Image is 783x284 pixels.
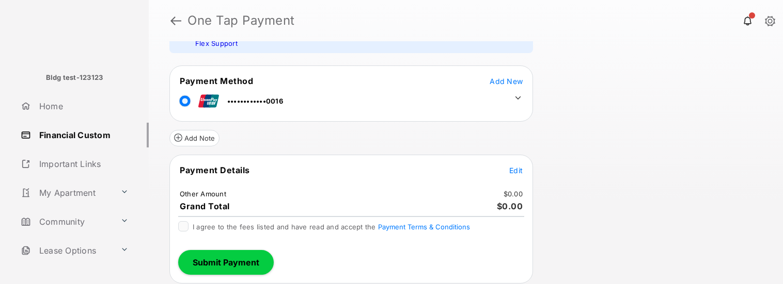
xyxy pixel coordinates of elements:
[17,180,116,205] a: My Apartment
[193,223,470,231] span: I agree to the fees listed and have read and accept the
[179,189,227,198] td: Other Amount
[503,189,523,198] td: $0.00
[378,223,470,231] button: I agree to the fees listed and have read and accept the
[178,250,274,275] button: Submit Payment
[17,123,149,147] a: Financial Custom
[17,209,116,234] a: Community
[17,238,116,263] a: Lease Options
[490,77,523,86] span: Add New
[195,39,238,47] a: Flex Support
[169,130,220,146] button: Add Note
[180,201,230,211] span: Grand Total
[509,166,523,175] span: Edit
[227,97,283,105] span: ••••••••••••0016
[509,165,523,175] button: Edit
[180,165,250,175] span: Payment Details
[17,152,133,176] a: Important Links
[180,76,253,86] span: Payment Method
[497,201,523,211] span: $0.00
[46,73,103,83] p: Bldg test-123123
[187,14,295,27] strong: One Tap Payment
[490,76,523,86] button: Add New
[17,94,149,119] a: Home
